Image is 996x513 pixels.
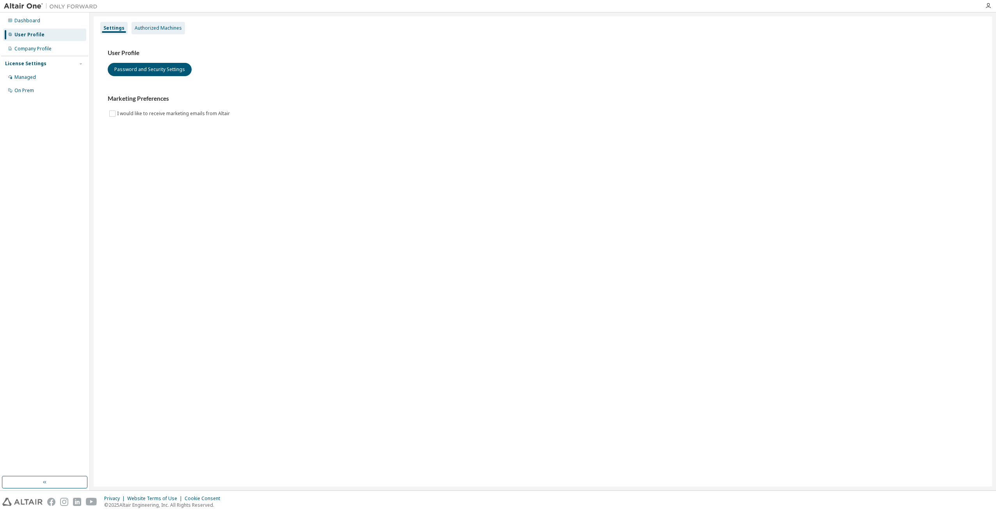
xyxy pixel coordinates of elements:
h3: Marketing Preferences [108,95,978,103]
img: youtube.svg [86,498,97,506]
div: Company Profile [14,46,52,52]
button: Password and Security Settings [108,63,192,76]
h3: User Profile [108,49,978,57]
div: Cookie Consent [185,495,225,502]
img: instagram.svg [60,498,68,506]
img: Altair One [4,2,101,10]
img: facebook.svg [47,498,55,506]
img: linkedin.svg [73,498,81,506]
img: altair_logo.svg [2,498,43,506]
div: On Prem [14,87,34,94]
div: Dashboard [14,18,40,24]
div: Website Terms of Use [127,495,185,502]
div: User Profile [14,32,44,38]
p: © 2025 Altair Engineering, Inc. All Rights Reserved. [104,502,225,508]
label: I would like to receive marketing emails from Altair [117,109,231,118]
div: Privacy [104,495,127,502]
div: Settings [103,25,124,31]
div: License Settings [5,61,46,67]
div: Managed [14,74,36,80]
div: Authorized Machines [135,25,182,31]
